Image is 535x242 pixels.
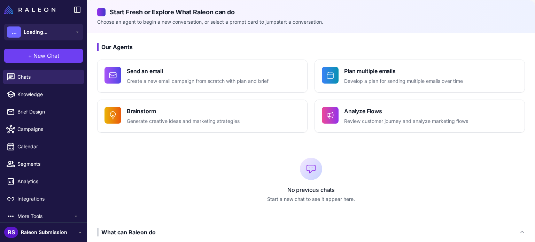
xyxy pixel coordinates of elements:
button: BrainstormGenerate creative ideas and marketing strategies [97,100,308,133]
span: Analytics [17,178,79,185]
h3: Our Agents [97,43,525,51]
h4: Send an email [127,67,269,75]
p: No previous chats [97,186,525,194]
a: Knowledge [3,87,84,102]
span: Loading... [24,28,47,36]
span: Chats [17,73,79,81]
img: Raleon Logo [4,6,55,14]
a: Campaigns [3,122,84,136]
a: Segments [3,157,84,171]
a: Raleon Logo [4,6,58,14]
span: Segments [17,160,79,168]
p: Choose an agent to begin a new conversation, or select a prompt card to jumpstart a conversation. [97,18,525,26]
h2: Start Fresh or Explore What Raleon can do [97,7,525,17]
h4: Brainstorm [127,107,240,115]
span: Campaigns [17,125,79,133]
p: Generate creative ideas and marketing strategies [127,117,240,125]
span: Knowledge [17,91,79,98]
p: Develop a plan for sending multiple emails over time [344,77,463,85]
button: Analyze FlowsReview customer journey and analyze marketing flows [315,100,525,133]
p: Review customer journey and analyze marketing flows [344,117,468,125]
div: RS [4,227,18,238]
h4: Analyze Flows [344,107,468,115]
div: ... [7,26,21,38]
p: Create a new email campaign from scratch with plan and brief [127,77,269,85]
span: + [28,52,32,60]
button: +New Chat [4,49,83,63]
button: Plan multiple emailsDevelop a plan for sending multiple emails over time [315,60,525,93]
h4: Plan multiple emails [344,67,463,75]
span: Calendar [17,143,79,150]
span: Brief Design [17,108,79,116]
p: Start a new chat to see it appear here. [97,195,525,203]
span: Integrations [17,195,79,203]
a: Calendar [3,139,84,154]
div: What can Raleon do [97,228,156,236]
button: ...Loading... [4,24,83,40]
a: Integrations [3,192,84,206]
a: Analytics [3,174,84,189]
a: Brief Design [3,104,84,119]
span: New Chat [33,52,59,60]
span: More Tools [17,212,73,220]
button: Send an emailCreate a new email campaign from scratch with plan and brief [97,60,308,93]
a: Chats [3,70,84,84]
span: Raleon Submission [21,228,67,236]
